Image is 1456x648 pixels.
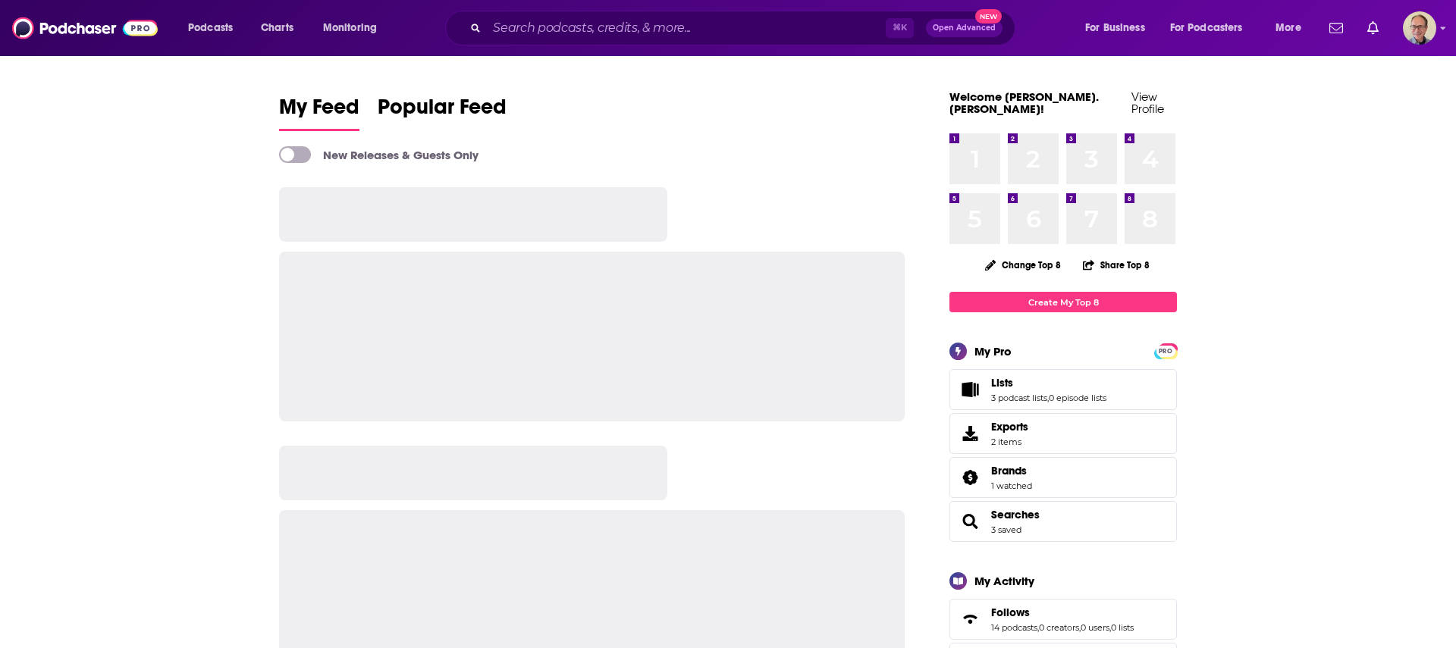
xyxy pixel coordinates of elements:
[1131,89,1164,116] a: View Profile
[1323,15,1349,41] a: Show notifications dropdown
[1111,622,1134,633] a: 0 lists
[991,420,1028,434] span: Exports
[949,599,1177,640] span: Follows
[251,16,303,40] a: Charts
[991,524,1021,535] a: 3 saved
[460,11,1030,45] div: Search podcasts, credits, & more...
[991,464,1027,477] span: Brands
[177,16,253,40] button: open menu
[1156,345,1175,356] a: PRO
[1265,16,1320,40] button: open menu
[1403,11,1436,45] button: Show profile menu
[991,393,1047,403] a: 3 podcast lists
[378,94,507,131] a: Popular Feed
[991,508,1040,521] a: Searches
[949,292,1177,312] a: Create My Top 8
[1037,622,1039,633] span: ,
[1361,15,1385,41] a: Show notifications dropdown
[1079,622,1081,633] span: ,
[955,423,985,444] span: Exports
[974,344,1012,358] div: My Pro
[1075,16,1164,40] button: open menu
[1170,17,1243,39] span: For Podcasters
[279,146,479,163] a: New Releases & Guests Only
[323,17,377,39] span: Monitoring
[991,606,1134,619] a: Follows
[991,481,1032,491] a: 1 watched
[378,94,507,129] span: Popular Feed
[955,467,985,488] a: Brands
[949,457,1177,498] span: Brands
[991,376,1013,390] span: Lists
[188,17,233,39] span: Podcasts
[279,94,359,129] span: My Feed
[991,606,1030,619] span: Follows
[1276,17,1301,39] span: More
[1049,393,1106,403] a: 0 episode lists
[926,19,1003,37] button: Open AdvancedNew
[12,14,158,42] img: Podchaser - Follow, Share and Rate Podcasts
[1085,17,1145,39] span: For Business
[1039,622,1079,633] a: 0 creators
[974,574,1034,588] div: My Activity
[1082,250,1150,280] button: Share Top 8
[1403,11,1436,45] span: Logged in as tommy.lynch
[976,255,1070,274] button: Change Top 8
[1047,393,1049,403] span: ,
[991,376,1106,390] a: Lists
[1081,622,1109,633] a: 0 users
[949,369,1177,410] span: Lists
[261,17,293,39] span: Charts
[886,18,914,38] span: ⌘ K
[949,89,1099,116] a: Welcome [PERSON_NAME].[PERSON_NAME]!
[991,622,1037,633] a: 14 podcasts
[955,511,985,532] a: Searches
[949,501,1177,542] span: Searches
[975,9,1003,23] span: New
[487,16,886,40] input: Search podcasts, credits, & more...
[933,24,996,32] span: Open Advanced
[955,379,985,400] a: Lists
[279,94,359,131] a: My Feed
[312,16,397,40] button: open menu
[1403,11,1436,45] img: User Profile
[955,609,985,630] a: Follows
[991,464,1032,477] a: Brands
[1156,346,1175,357] span: PRO
[949,413,1177,454] a: Exports
[1109,622,1111,633] span: ,
[991,437,1028,447] span: 2 items
[1160,16,1265,40] button: open menu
